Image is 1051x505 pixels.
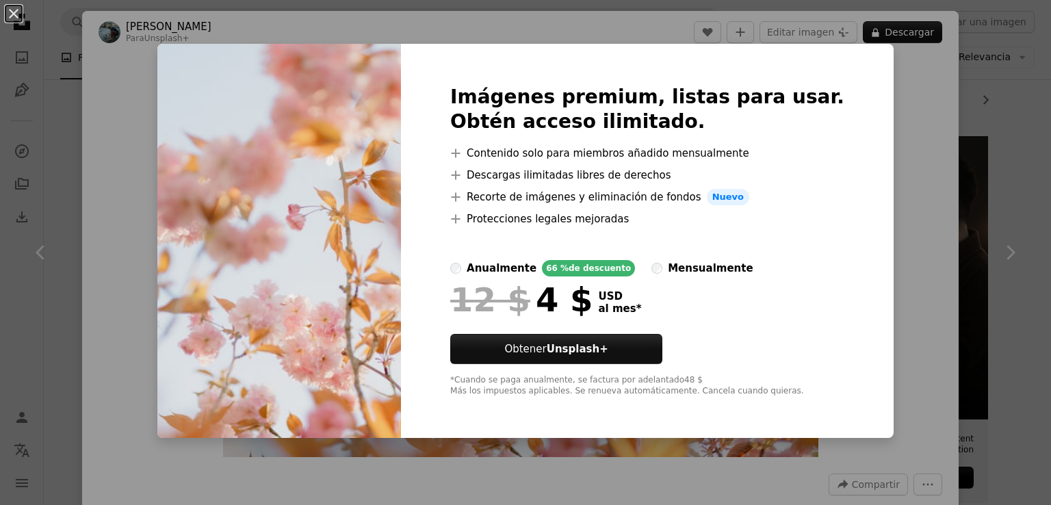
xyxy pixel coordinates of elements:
[542,260,635,276] div: 66 % de descuento
[467,260,536,276] div: anualmente
[450,145,844,161] li: Contenido solo para miembros añadido mensualmente
[157,44,401,438] img: premium_photo-1744987229692-ad86e842ebb4
[651,263,662,274] input: mensualmente
[450,211,844,227] li: Protecciones legales mejoradas
[450,375,844,397] div: *Cuando se paga anualmente, se factura por adelantado 48 $ Más los impuestos aplicables. Se renue...
[450,282,593,318] div: 4 $
[668,260,753,276] div: mensualmente
[450,189,844,205] li: Recorte de imágenes y eliminación de fondos
[450,282,530,318] span: 12 $
[450,85,844,134] h2: Imágenes premium, listas para usar. Obtén acceso ilimitado.
[450,263,461,274] input: anualmente66 %de descuento
[707,189,749,205] span: Nuevo
[450,334,662,364] button: ObtenerUnsplash+
[598,290,641,302] span: USD
[598,302,641,315] span: al mes *
[547,343,608,355] strong: Unsplash+
[450,167,844,183] li: Descargas ilimitadas libres de derechos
